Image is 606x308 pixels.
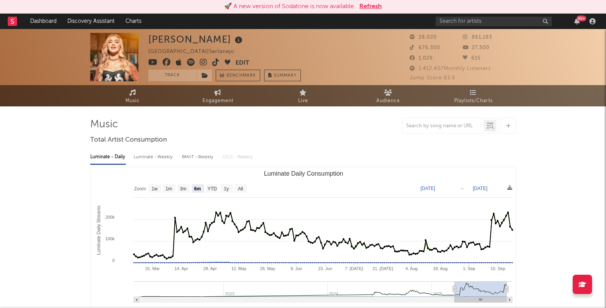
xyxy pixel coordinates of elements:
text: 6m [194,186,201,192]
text: [DATE] [421,186,435,191]
text: 26. May [260,266,275,271]
span: 615 [463,56,481,61]
text: 15. Sep [490,266,505,271]
input: Search by song name or URL [402,123,484,129]
text: Zoom [134,186,146,192]
text: → [460,186,464,191]
text: 12. May [231,266,247,271]
div: 🚀 A new version of Sodatone is now available. [224,2,355,11]
a: Music [90,85,175,106]
text: Luminate Daily Streams [96,205,101,255]
text: Luminate Daily Consumption [264,170,343,177]
input: Search for artists [436,17,552,26]
div: Luminate - Daily [90,151,126,164]
text: 1m [165,186,172,192]
a: Discovery Assistant [62,14,120,29]
a: Engagement [175,85,261,106]
a: Dashboard [25,14,62,29]
span: 1,029 [410,56,433,61]
button: Track [148,70,197,81]
span: Engagement [203,96,233,106]
div: [GEOGRAPHIC_DATA] | Sertanejo [148,47,243,56]
a: Live [261,85,346,106]
text: 4. Aug [405,266,417,271]
span: Total Artist Consumption [90,135,167,145]
span: 27,500 [463,45,489,50]
text: [DATE] [473,186,488,191]
a: Audience [346,85,431,106]
span: 28,020 [410,35,437,40]
text: 1. Sep [463,266,475,271]
text: 7. [DATE] [345,266,363,271]
span: 861,183 [463,35,492,40]
span: 676,300 [410,45,440,50]
span: Jump Score: 83.9 [410,75,455,80]
span: Playlists/Charts [454,96,493,106]
button: Edit [235,58,249,68]
text: 21. [DATE] [372,266,393,271]
button: 99+ [574,18,580,24]
text: 18. Aug [433,266,447,271]
button: Refresh [359,2,382,11]
button: Summary [264,70,301,81]
text: 14. Apr [174,266,188,271]
text: 200k [105,215,115,219]
text: 1w [151,186,158,192]
a: Charts [120,14,147,29]
a: Benchmark [216,70,260,81]
a: Playlists/Charts [431,85,516,106]
text: YTD [207,186,216,192]
span: Live [298,96,308,106]
div: BMAT - Weekly [182,151,215,164]
text: All [238,186,243,192]
span: Music [125,96,140,106]
div: [PERSON_NAME] [148,33,244,46]
div: 99 + [577,15,586,21]
text: 23. Jun [318,266,332,271]
span: Summary [274,74,297,78]
text: 9. Jun [290,266,302,271]
text: 28. Apr [203,266,217,271]
div: Luminate - Weekly [134,151,174,164]
span: Audience [376,96,400,106]
text: 1y [224,186,229,192]
text: 3m [180,186,186,192]
span: Benchmark [227,71,256,80]
span: 1,412,407 Monthly Listeners [410,66,491,71]
text: 100k [105,236,115,241]
text: 31. Mar [145,266,160,271]
text: 0 [112,258,114,263]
